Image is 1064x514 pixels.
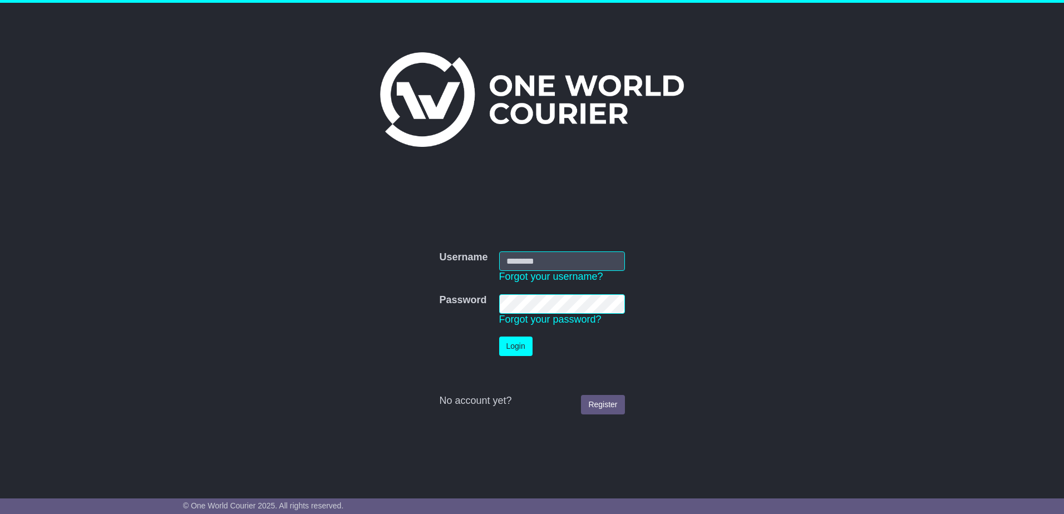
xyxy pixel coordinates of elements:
img: One World [380,52,684,147]
span: © One World Courier 2025. All rights reserved. [183,501,344,510]
a: Forgot your password? [499,314,602,325]
div: No account yet? [439,395,624,407]
a: Register [581,395,624,414]
label: Password [439,294,486,307]
a: Forgot your username? [499,271,603,282]
label: Username [439,251,487,264]
button: Login [499,337,533,356]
